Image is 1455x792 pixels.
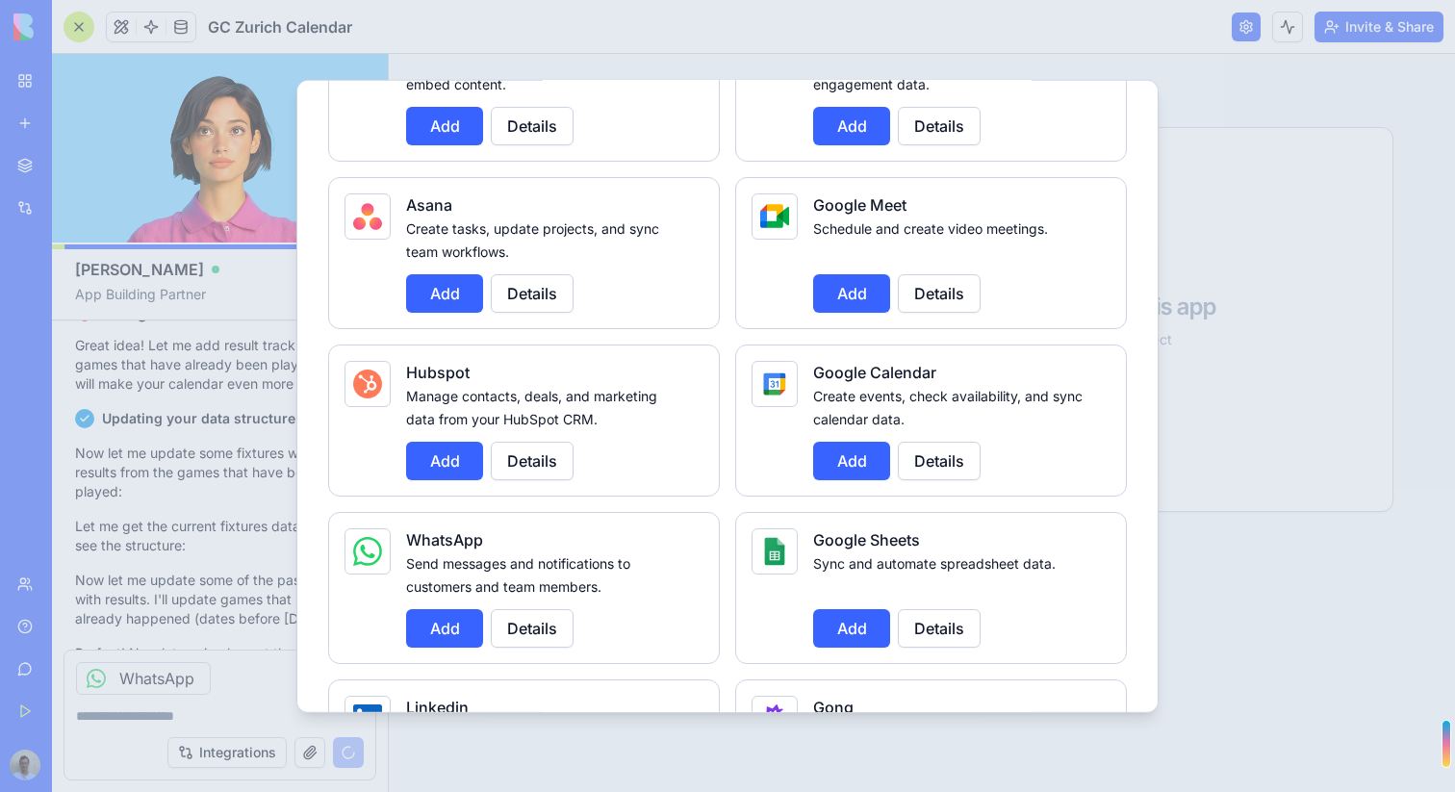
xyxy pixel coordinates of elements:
span: Manage contacts, deals, and marketing data from your HubSpot CRM. [406,387,657,426]
button: Details [491,106,574,144]
button: Add [406,106,483,144]
button: Details [898,441,981,479]
button: Details [898,608,981,647]
span: Upload videos, manage playlists, and embed content. [406,52,642,91]
button: Details [898,273,981,312]
button: Add [813,273,890,312]
button: Add [813,441,890,479]
span: WhatsApp [406,529,483,549]
span: Asana [406,194,452,214]
span: Create tasks, update projects, and sync team workflows. [406,219,659,259]
button: Details [491,608,574,647]
span: Google Calendar [813,362,936,381]
button: Add [406,441,483,479]
span: Sync and automate spreadsheet data. [813,554,1056,571]
span: Create events, check availability, and sync calendar data. [813,387,1083,426]
span: Gong [813,697,854,716]
span: Hubspot [406,362,470,381]
button: Add [813,106,890,144]
span: Schedule and create video meetings. [813,219,1048,236]
button: Add [406,608,483,647]
span: Post tweets, track mentions, and analyze engagement data. [813,52,1073,91]
button: Details [491,273,574,312]
button: Add [406,273,483,312]
button: Details [898,106,981,144]
span: Google Sheets [813,529,920,549]
span: Linkedin [406,697,469,716]
button: Details [491,441,574,479]
span: Send messages and notifications to customers and team members. [406,554,630,594]
button: Add [813,608,890,647]
span: Google Meet [813,194,906,214]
